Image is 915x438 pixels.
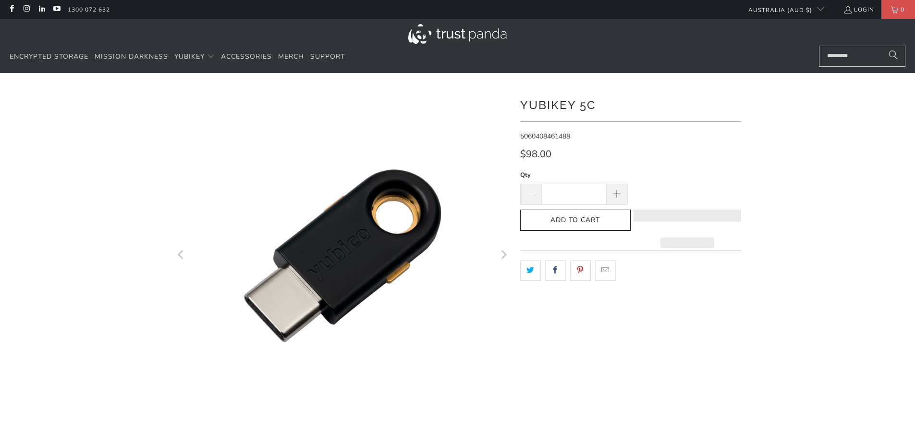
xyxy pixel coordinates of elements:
a: Login [843,4,874,15]
a: Share this on Twitter [520,260,541,280]
button: Previous [174,88,189,424]
span: Merch [278,52,304,61]
span: 5060408461488 [520,132,570,141]
span: Encrypted Storage [10,52,88,61]
a: Support [310,46,345,68]
button: Search [881,46,905,67]
img: Trust Panda Australia [408,24,507,44]
a: YubiKey 5C - Trust Panda [174,88,511,424]
a: Trust Panda Australia on LinkedIn [37,6,46,13]
a: Trust Panda Australia on Instagram [22,6,30,13]
input: Search... [819,46,905,67]
a: Encrypted Storage [10,46,88,68]
nav: Translation missing: en.navigation.header.main_nav [10,46,345,68]
a: Trust Panda Australia on Facebook [7,6,15,13]
a: Share this on Pinterest [570,260,591,280]
a: Share this on Facebook [545,260,566,280]
span: Add to Cart [530,216,621,225]
summary: YubiKey [174,46,215,68]
span: Accessories [221,52,272,61]
button: Add to Cart [520,210,631,231]
button: Next [496,88,511,424]
span: $98.00 [520,148,551,161]
a: Trust Panda Australia on YouTube [52,6,61,13]
a: Email this to a friend [595,260,616,280]
span: Mission Darkness [95,52,168,61]
span: YubiKey [174,52,205,61]
a: Accessories [221,46,272,68]
h1: YubiKey 5C [520,95,741,114]
label: Qty [520,170,628,180]
a: Mission Darkness [95,46,168,68]
a: 1300 072 632 [68,4,110,15]
a: Merch [278,46,304,68]
span: Support [310,52,345,61]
